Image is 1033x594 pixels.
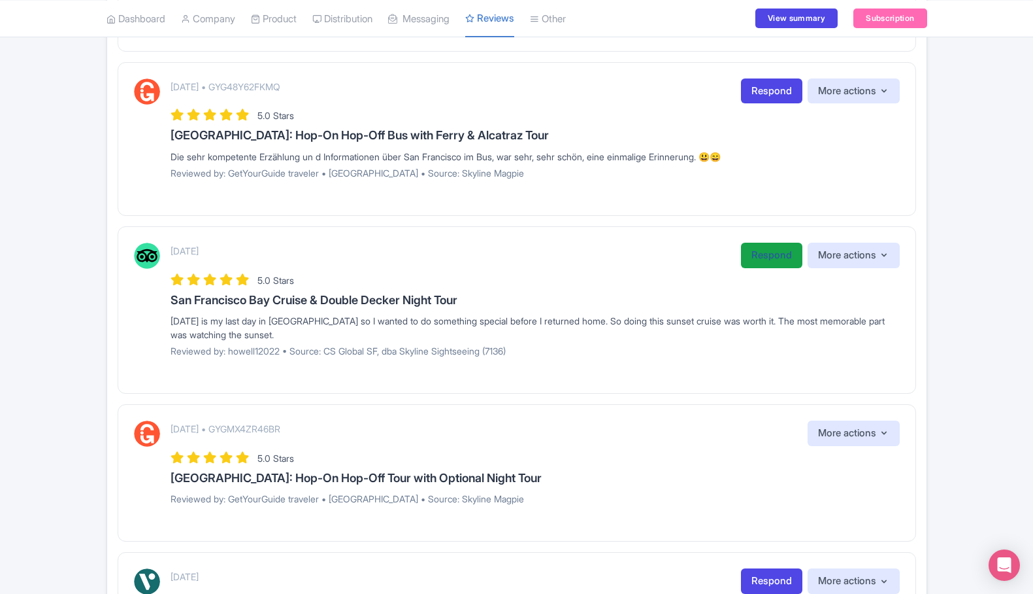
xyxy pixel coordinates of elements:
button: More actions [808,421,900,446]
span: 5.0 Stars [257,453,294,464]
h3: [GEOGRAPHIC_DATA]: Hop-On Hop-Off Tour with Optional Night Tour [171,472,900,485]
button: More actions [808,79,900,104]
a: Subscription [853,9,926,28]
button: More actions [808,243,900,268]
h3: San Francisco Bay Cruise & Double Decker Night Tour [171,294,900,307]
div: Open Intercom Messenger [989,550,1020,581]
a: Other [530,1,566,37]
img: GetYourGuide Logo [134,421,160,447]
button: More actions [808,568,900,594]
a: Respond [741,79,802,104]
a: View summary [755,9,838,28]
div: Die sehr kompetente Erzählung un d Informationen über San Francisco im Bus, war sehr, sehr schön,... [171,150,900,164]
img: Tripadvisor Logo [134,243,160,269]
p: Reviewed by: GetYourGuide traveler • [GEOGRAPHIC_DATA] • Source: Skyline Magpie [171,166,900,180]
a: Respond [741,243,802,268]
a: Respond [741,568,802,594]
p: Reviewed by: howell12022 • Source: CS Global SF, dba Skyline Sightseeing (7136) [171,344,900,358]
a: Product [251,1,297,37]
a: Messaging [388,1,450,37]
a: Company [181,1,235,37]
img: GetYourGuide Logo [134,79,160,105]
p: [DATE] • GYG48Y62FKMQ [171,80,280,94]
p: [DATE] • GYGMX4ZR46BR [171,422,280,436]
p: [DATE] [171,570,199,584]
h3: [GEOGRAPHIC_DATA]: Hop-On Hop-Off Bus with Ferry & Alcatraz Tour [171,129,900,142]
span: 5.0 Stars [257,275,294,286]
p: Reviewed by: GetYourGuide traveler • [GEOGRAPHIC_DATA] • Source: Skyline Magpie [171,492,900,506]
p: [DATE] [171,244,199,258]
a: Distribution [312,1,372,37]
div: [DATE] is my last day in [GEOGRAPHIC_DATA] so I wanted to do something special before I returned ... [171,314,900,341]
a: Dashboard [107,1,165,37]
span: 5.0 Stars [257,110,294,121]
